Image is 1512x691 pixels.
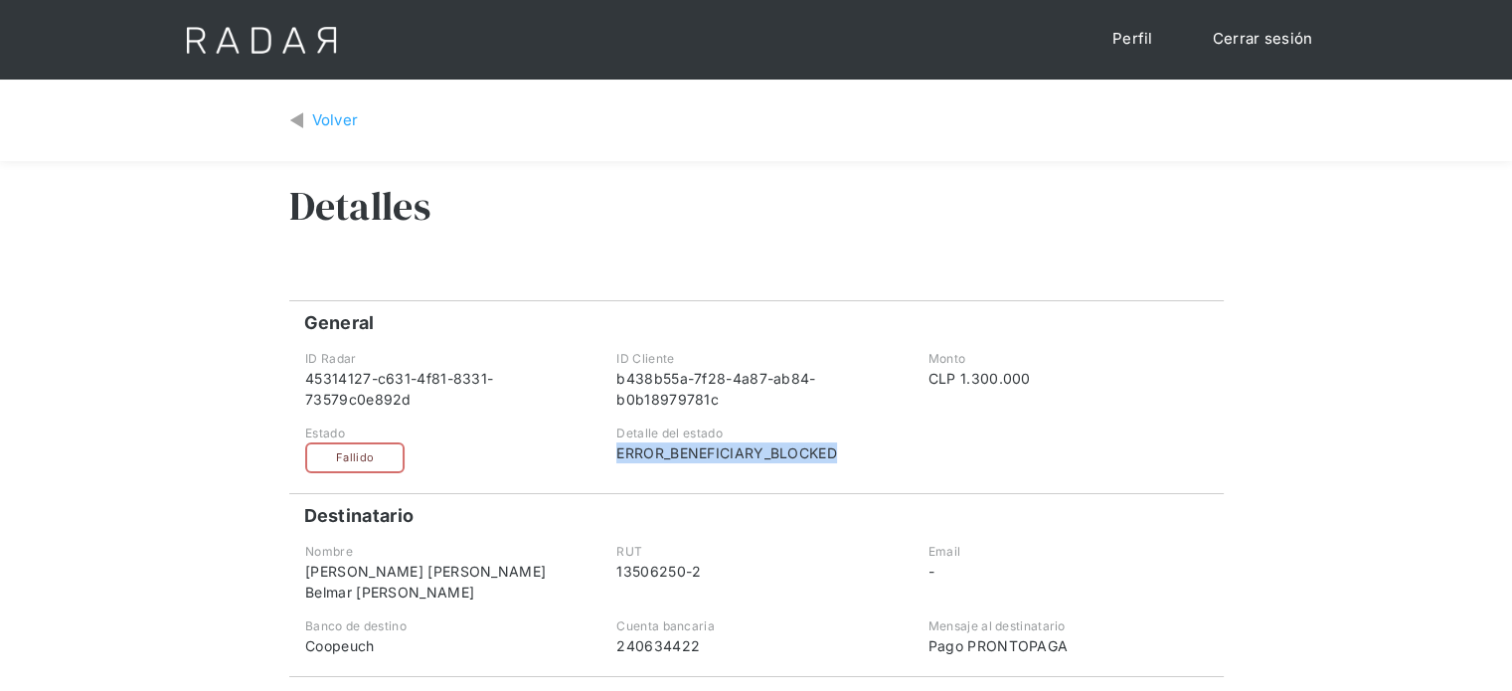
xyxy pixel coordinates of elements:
div: Nombre [305,543,584,561]
div: Estado [305,425,584,442]
div: Pago PRONTOPAGA [928,635,1207,656]
div: Banco de destino [305,617,584,635]
div: Monto [928,350,1207,368]
div: ID Radar [305,350,584,368]
div: RUT [616,543,895,561]
div: Email [928,543,1207,561]
div: 240634422 [616,635,895,656]
div: b438b55a-7f28-4a87-ab84-b0b18979781c [616,368,895,410]
div: ID Cliente [616,350,895,368]
div: - [928,561,1207,582]
div: Volver [312,109,359,132]
div: Mensaje al destinatario [928,617,1207,635]
a: Perfil [1092,20,1173,59]
div: [PERSON_NAME] [PERSON_NAME] Belmar [PERSON_NAME] [305,561,584,603]
div: ERROR_BENEFICIARY_BLOCKED [616,442,895,463]
h4: General [304,311,375,335]
div: Coopeuch [305,635,584,656]
div: Fallido [305,442,405,473]
div: Detalle del estado [616,425,895,442]
h3: Detalles [289,181,430,231]
div: 13506250-2 [616,561,895,582]
div: CLP 1.300.000 [928,368,1207,389]
a: Volver [289,109,359,132]
div: Cuenta bancaria [616,617,895,635]
div: 45314127-c631-4f81-8331-73579c0e892d [305,368,584,410]
h4: Destinatario [304,504,415,528]
a: Cerrar sesión [1193,20,1333,59]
